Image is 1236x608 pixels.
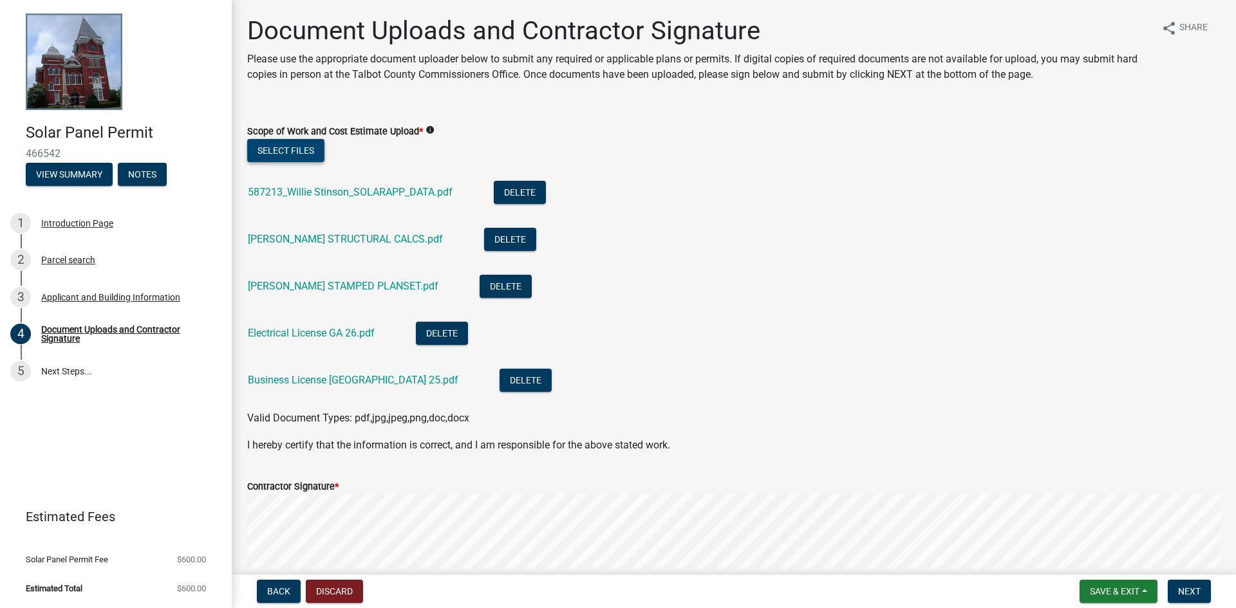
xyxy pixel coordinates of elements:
[41,293,180,302] div: Applicant and Building Information
[248,233,443,245] a: [PERSON_NAME] STRUCTURAL CALCS.pdf
[1161,21,1177,36] i: share
[426,125,435,134] i: info
[416,322,468,345] button: Delete
[306,580,363,603] button: Discard
[257,580,301,603] button: Back
[480,281,532,293] wm-modal-confirm: Delete Document
[118,170,167,180] wm-modal-confirm: Notes
[10,324,31,344] div: 4
[41,325,211,343] div: Document Uploads and Contractor Signature
[10,250,31,270] div: 2
[26,584,82,593] span: Estimated Total
[177,584,206,593] span: $600.00
[10,213,31,234] div: 1
[247,51,1151,82] p: Please use the appropriate document uploader below to submit any required or applicable plans or ...
[248,327,375,339] a: Electrical License GA 26.pdf
[247,438,1221,453] p: I hereby certify that the information is correct, and I am responsible for the above stated work.
[248,186,453,198] a: 587213_Willie Stinson_SOLARAPP_DATA.pdf
[1090,586,1139,596] span: Save & Exit
[247,139,324,162] button: Select files
[484,228,536,251] button: Delete
[248,374,458,386] a: Business License [GEOGRAPHIC_DATA] 25.pdf
[247,15,1151,46] h1: Document Uploads and Contractor Signature
[494,187,546,199] wm-modal-confirm: Delete Document
[248,280,438,292] a: [PERSON_NAME] STAMPED PLANSET.pdf
[26,124,221,142] h4: Solar Panel Permit
[26,14,122,110] img: Talbot County, Georgia
[480,275,532,298] button: Delete
[1080,580,1157,603] button: Save & Exit
[247,127,423,136] label: Scope of Work and Cost Estimate Upload
[10,287,31,308] div: 3
[247,483,339,492] label: Contractor Signature
[500,375,552,387] wm-modal-confirm: Delete Document
[41,255,95,264] div: Parcel search
[500,369,552,392] button: Delete
[494,181,546,204] button: Delete
[484,234,536,246] wm-modal-confirm: Delete Document
[26,555,108,564] span: Solar Panel Permit Fee
[26,163,113,186] button: View Summary
[416,328,468,340] wm-modal-confirm: Delete Document
[1178,586,1201,596] span: Next
[267,586,290,596] span: Back
[10,504,211,530] a: Estimated Fees
[10,361,31,382] div: 5
[1151,15,1218,41] button: shareShare
[247,412,469,424] span: Valid Document Types: pdf,jpg,jpeg,png,doc,docx
[26,147,206,160] span: 466542
[118,163,167,186] button: Notes
[41,219,113,228] div: Introduction Page
[1168,580,1211,603] button: Next
[26,170,113,180] wm-modal-confirm: Summary
[177,555,206,564] span: $600.00
[1179,21,1208,36] span: Share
